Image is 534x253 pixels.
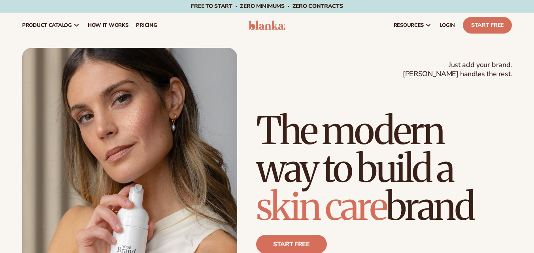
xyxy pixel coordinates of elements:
img: logo [249,21,286,30]
span: resources [394,22,424,28]
a: resources [390,13,436,38]
a: product catalog [18,13,84,38]
span: Just add your brand. [PERSON_NAME] handles the rest. [403,60,512,79]
a: How It Works [84,13,132,38]
a: pricing [132,13,161,38]
span: Free to start · ZERO minimums · ZERO contracts [191,2,343,10]
span: product catalog [22,22,72,28]
a: Start Free [463,17,512,34]
span: skin care [256,183,386,230]
a: LOGIN [436,13,459,38]
span: LOGIN [440,22,455,28]
span: How It Works [88,22,128,28]
h1: The modern way to build a brand [256,112,512,225]
span: pricing [136,22,157,28]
